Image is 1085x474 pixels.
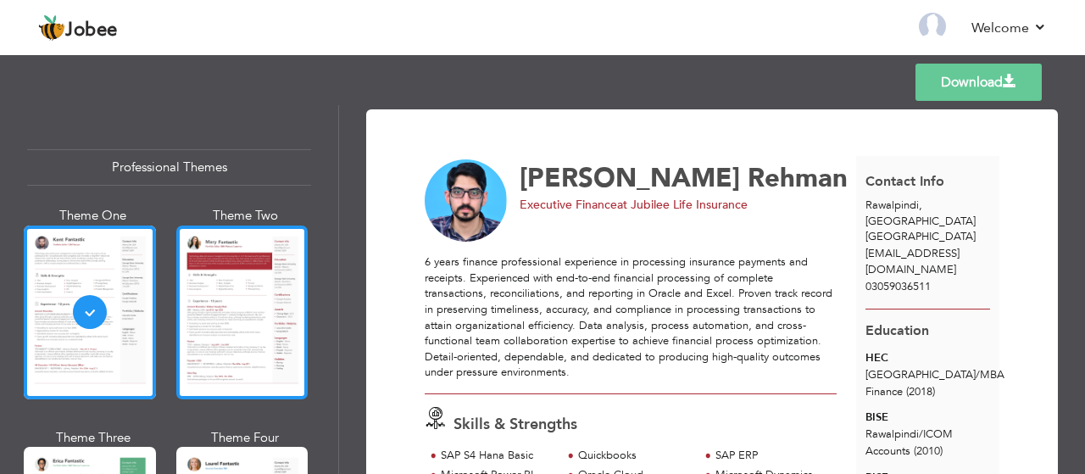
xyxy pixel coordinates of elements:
div: BISE [865,410,990,426]
img: No image [425,159,508,243]
div: Theme Two [180,207,312,225]
div: HEC [865,350,990,366]
div: Quickbooks [578,448,689,464]
span: at Jubilee Life Insurance [617,197,748,213]
img: jobee.io [38,14,65,42]
span: 03059036511 [865,279,931,294]
div: [GEOGRAPHIC_DATA] [856,198,1000,245]
span: Contact Info [865,172,944,191]
span: [PERSON_NAME] [520,160,740,196]
span: Rawalpindi [865,198,919,213]
a: Download [915,64,1042,101]
div: Theme One [27,207,159,225]
img: Profile Img [919,13,946,40]
span: / [919,427,923,442]
div: Professional Themes [27,149,311,186]
span: [GEOGRAPHIC_DATA] MBA [865,367,1004,382]
span: [EMAIL_ADDRESS][DOMAIN_NAME] [865,246,960,277]
a: Welcome [971,18,1047,38]
span: Executive Finance [520,197,617,213]
span: Skills & Strengths [453,414,577,435]
div: SAP ERP [715,448,826,464]
span: Education [865,321,929,340]
span: Accounts [865,443,910,459]
div: SAP S4 Hana Basic [441,448,552,464]
span: / [976,367,980,382]
span: Finance [865,384,903,399]
div: 6 years finance professional experience in processing insurance payments and receipts. Experience... [425,254,837,381]
span: Rehman [748,160,848,196]
span: , [919,198,922,213]
span: Jobee [65,21,118,40]
div: Theme Three [27,429,159,447]
div: Theme Four [180,429,312,447]
span: (2010) [914,443,943,459]
span: Rawalpindi ICOM [865,427,953,442]
span: [GEOGRAPHIC_DATA] [865,229,976,244]
span: (2018) [906,384,935,399]
a: Jobee [38,14,118,42]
